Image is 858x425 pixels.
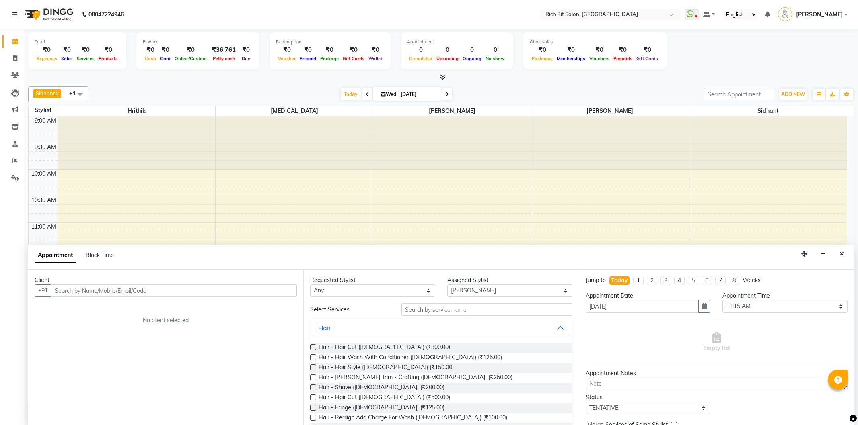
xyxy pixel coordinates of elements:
div: ₹0 [97,45,120,55]
div: ₹36,761 [209,45,239,55]
span: Card [158,56,173,61]
div: Hair [318,323,331,333]
div: 10:30 AM [30,196,58,204]
div: ₹0 [555,45,587,55]
li: 8 [729,276,739,285]
input: yyyy-mm-dd [586,300,699,313]
span: No show [484,56,507,61]
div: ₹0 [587,45,611,55]
div: Appointment Time [722,292,848,300]
b: 08047224946 [88,3,124,26]
span: Today [341,88,361,100]
span: Hair - Hair Cut ([DEMOGRAPHIC_DATA]) (₹500.00) [319,393,450,403]
span: Hair - Shave ([DEMOGRAPHIC_DATA]) (₹200.00) [319,383,444,393]
li: 5 [688,276,698,285]
span: Packages [530,56,555,61]
span: Cash [143,56,158,61]
span: Due [240,56,252,61]
span: [PERSON_NAME] [796,10,843,19]
div: ₹0 [366,45,384,55]
div: ₹0 [276,45,298,55]
div: Weeks [743,276,761,284]
div: ₹0 [59,45,75,55]
span: Products [97,56,120,61]
span: [PERSON_NAME] [531,106,689,116]
div: Client [35,276,297,284]
div: Requested Stylist [310,276,435,284]
li: 1 [633,276,644,285]
input: Search Appointment [704,88,774,100]
div: ₹0 [158,45,173,55]
span: ADD NEW [781,91,805,97]
div: Status [586,393,711,402]
div: 0 [407,45,434,55]
span: Ongoing [461,56,484,61]
span: Hair - [PERSON_NAME] Trim - Crafting ([DEMOGRAPHIC_DATA]) (₹250.00) [319,373,512,383]
input: Search by Name/Mobile/Email/Code [51,284,297,297]
span: Services [75,56,97,61]
span: Petty cash [211,56,237,61]
span: Completed [407,56,434,61]
span: Prepaids [611,56,634,61]
span: Vouchers [587,56,611,61]
span: Hair - Hair Style ([DEMOGRAPHIC_DATA]) (₹150.00) [319,363,454,373]
div: ₹0 [239,45,253,55]
span: Gift Cards [634,56,660,61]
span: [MEDICAL_DATA] [216,106,373,116]
div: 11:00 AM [30,223,58,231]
span: Online/Custom [173,56,209,61]
button: Hair [313,321,569,335]
div: ₹0 [298,45,318,55]
span: Sidhant [36,90,55,96]
div: No client selected [54,316,278,325]
div: 9:00 AM [33,116,58,125]
div: Stylist [29,106,58,114]
img: Parimal Kadam [778,7,792,21]
div: ₹0 [173,45,209,55]
div: Appointment [407,39,507,45]
iframe: chat widget [824,393,850,417]
button: +91 [35,284,51,297]
div: ₹0 [634,45,660,55]
div: ₹0 [318,45,341,55]
div: 10:00 AM [30,170,58,178]
div: ₹0 [530,45,555,55]
div: 0 [484,45,507,55]
span: Sidhant [689,106,847,116]
div: Redemption [276,39,384,45]
button: ADD NEW [779,89,807,100]
div: Other sales [530,39,660,45]
span: Hrithik [58,106,215,116]
span: Sales [59,56,75,61]
div: ₹0 [75,45,97,55]
img: logo [21,3,76,26]
span: Wallet [366,56,384,61]
span: Hair - Realign Add Charge For Wash ([DEMOGRAPHIC_DATA]) (₹100.00) [319,413,507,423]
div: 0 [461,45,484,55]
span: Voucher [276,56,298,61]
li: 7 [715,276,726,285]
div: ₹0 [341,45,366,55]
div: Select Services [304,305,395,314]
div: Today [611,276,628,285]
div: Total [35,39,120,45]
div: Appointment Date [586,292,711,300]
span: Package [318,56,341,61]
input: Search by service name [401,303,572,316]
span: Hair - Fringe ([DEMOGRAPHIC_DATA]) (₹125.00) [319,403,444,413]
span: Hair - Hair Cut ([DEMOGRAPHIC_DATA]) (₹300.00) [319,343,450,353]
span: Empty list [703,332,730,353]
li: 6 [702,276,712,285]
div: Finance [143,39,253,45]
span: Appointment [35,248,76,263]
div: ₹0 [143,45,158,55]
span: [PERSON_NAME] [373,106,531,116]
span: Block Time [86,251,114,259]
li: 2 [647,276,657,285]
span: Hair - Hair Wash With Conditioner ([DEMOGRAPHIC_DATA]) (₹125.00) [319,353,502,363]
span: Memberships [555,56,587,61]
span: Upcoming [434,56,461,61]
li: 3 [660,276,671,285]
span: Expenses [35,56,59,61]
div: 9:30 AM [33,143,58,151]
